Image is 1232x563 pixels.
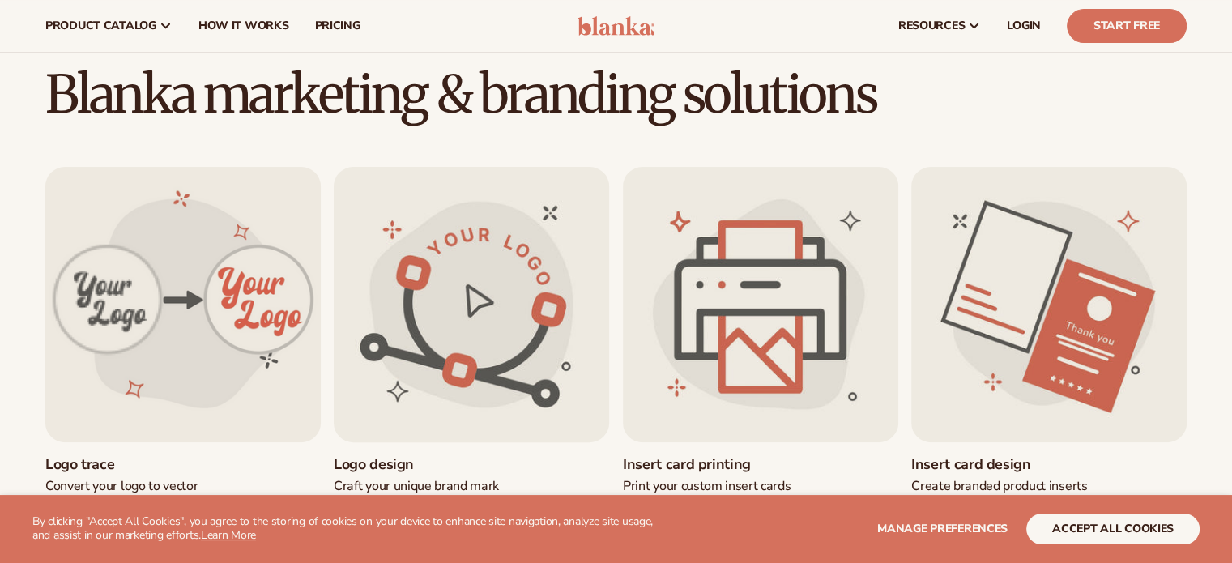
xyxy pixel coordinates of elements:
span: How It Works [198,19,289,32]
button: accept all cookies [1026,514,1200,544]
a: Insert card printing [623,455,898,474]
a: Start Free [1067,9,1187,43]
span: Manage preferences [877,521,1008,536]
button: Manage preferences [877,514,1008,544]
span: LOGIN [1007,19,1041,32]
p: By clicking "Accept All Cookies", you agree to the storing of cookies on your device to enhance s... [32,515,671,543]
a: Learn More [201,527,256,543]
span: pricing [314,19,360,32]
a: Logo trace [45,455,321,474]
span: product catalog [45,19,156,32]
a: Insert card design [911,455,1187,474]
img: logo [578,16,654,36]
a: Logo design [334,455,609,474]
span: resources [898,19,965,32]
